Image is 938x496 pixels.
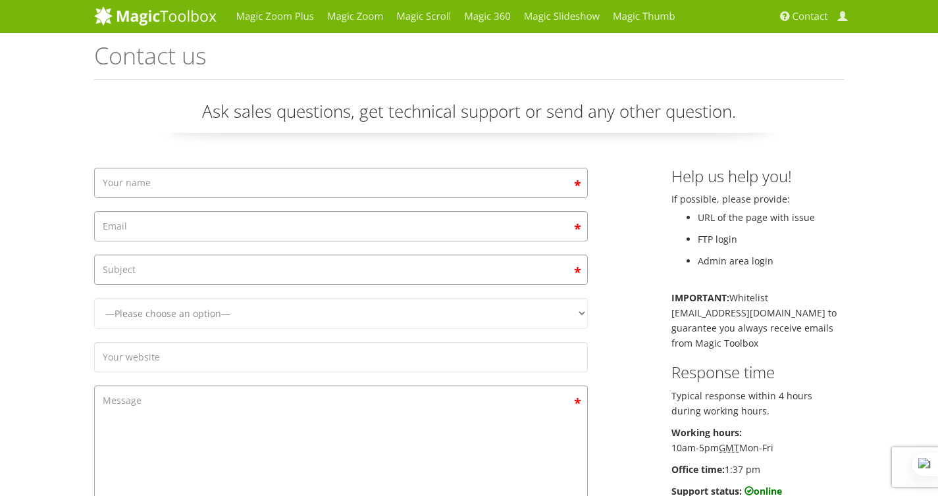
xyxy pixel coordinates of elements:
b: Office time: [671,463,725,476]
input: Your website [94,342,588,372]
input: Your name [94,168,588,198]
p: 1:37 pm [671,462,845,477]
p: Ask sales questions, get technical support or send any other question. [94,99,845,133]
li: FTP login [698,232,845,247]
li: Admin area login [698,253,845,268]
img: MagicToolbox.com - Image tools for your website [94,6,217,26]
input: Email [94,211,588,241]
acronym: Greenwich Mean Time [719,441,739,454]
span: Contact [793,10,828,23]
p: Typical response within 4 hours during working hours. [671,388,845,418]
input: Subject [94,255,588,285]
h3: Help us help you! [671,168,845,185]
h3: Response time [671,364,845,381]
b: IMPORTANT: [671,291,729,304]
b: Working hours: [671,426,742,439]
li: URL of the page with issue [698,210,845,225]
h1: Contact us [94,43,845,80]
p: 10am-5pm Mon-Fri [671,425,845,455]
p: Whitelist [EMAIL_ADDRESS][DOMAIN_NAME] to guarantee you always receive emails from Magic Toolbox [671,290,845,351]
